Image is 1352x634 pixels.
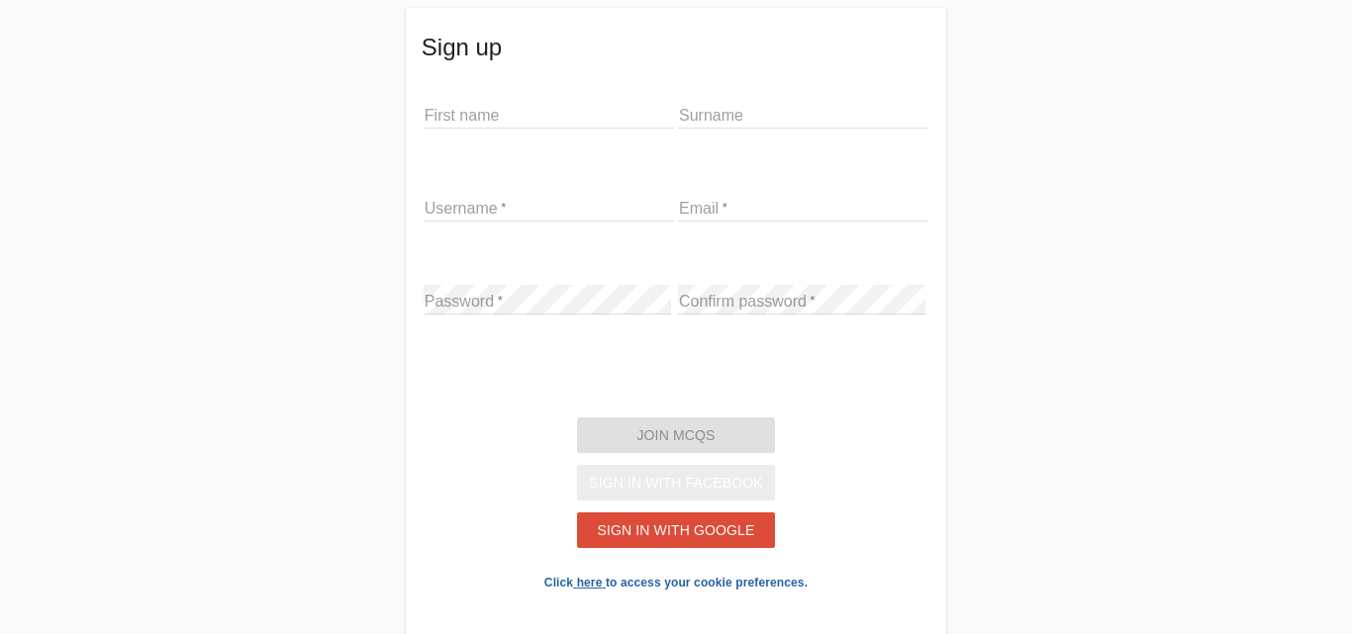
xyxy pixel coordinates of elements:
[577,465,775,500] button: Sign in with Facebook
[589,475,763,491] span: Sign in with Facebook
[597,522,754,538] span: Sign in with Google
[636,427,715,443] span: Join mcqs
[422,571,930,594] p: Click to access your cookie preferences.
[577,576,603,589] a: here
[577,417,775,453] button: Join mcqs
[526,334,826,411] iframe: reCAPTCHA
[577,512,775,548] button: Sign in with Google
[422,32,930,63] span: Sign up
